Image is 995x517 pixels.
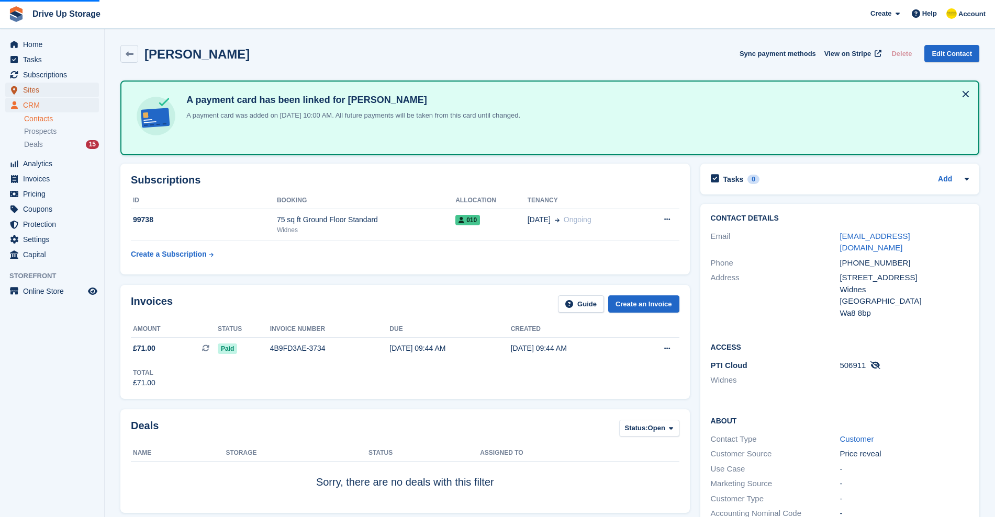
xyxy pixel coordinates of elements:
[131,214,277,225] div: 99738
[23,202,86,216] span: Coupons
[23,247,86,262] span: Capital
[5,202,99,216] a: menu
[131,174,679,186] h2: Subscriptions
[9,271,104,281] span: Storefront
[946,8,957,19] img: Crispin Vitoria
[5,98,99,112] a: menu
[131,245,214,264] a: Create a Subscription
[5,37,99,52] a: menu
[840,478,969,490] div: -
[455,192,528,209] th: Allocation
[23,67,86,82] span: Subscriptions
[511,343,632,354] div: [DATE] 09:44 AM
[5,187,99,201] a: menu
[23,37,86,52] span: Home
[24,139,99,150] a: Deals 15
[840,307,969,319] div: Wa8 8bp
[23,187,86,201] span: Pricing
[564,215,591,224] span: Ongoing
[747,175,759,184] div: 0
[5,247,99,262] a: menu
[131,192,277,209] th: ID
[723,175,744,184] h2: Tasks
[28,5,105,22] a: Drive Up Storage
[625,423,648,433] span: Status:
[5,284,99,298] a: menu
[131,295,173,313] h2: Invoices
[24,126,99,137] a: Prospects
[840,257,969,269] div: [PHONE_NUMBER]
[648,423,665,433] span: Open
[711,272,840,319] div: Address
[711,374,840,386] li: Widnes
[226,445,368,462] th: Storage
[134,94,178,138] img: card-linked-ebf98d0992dc2aeb22e95c0e3c79077019eb2392cfd83c6a337811c24bc77127.svg
[711,361,747,370] span: PTI Cloud
[23,232,86,247] span: Settings
[740,45,816,62] button: Sync payment methods
[131,420,159,439] h2: Deals
[711,214,969,223] h2: Contact Details
[887,45,916,62] button: Delete
[270,343,390,354] div: 4B9FD3AE-3734
[840,295,969,307] div: [GEOGRAPHIC_DATA]
[5,83,99,97] a: menu
[133,343,155,354] span: £71.00
[218,321,270,338] th: Status
[711,433,840,445] div: Contact Type
[711,415,969,426] h2: About
[131,321,218,338] th: Amount
[711,341,969,352] h2: Access
[23,52,86,67] span: Tasks
[711,448,840,460] div: Customer Source
[870,8,891,19] span: Create
[5,52,99,67] a: menu
[922,8,937,19] span: Help
[368,445,480,462] th: Status
[131,445,226,462] th: Name
[389,343,510,354] div: [DATE] 09:44 AM
[86,285,99,297] a: Preview store
[711,463,840,475] div: Use Case
[316,476,494,488] span: Sorry, there are no deals with this filter
[528,192,641,209] th: Tenancy
[133,377,155,388] div: £71.00
[619,420,679,437] button: Status: Open
[840,284,969,296] div: Widnes
[23,83,86,97] span: Sites
[23,217,86,232] span: Protection
[23,284,86,298] span: Online Store
[218,343,237,354] span: Paid
[820,45,884,62] a: View on Stripe
[711,257,840,269] div: Phone
[528,214,551,225] span: [DATE]
[5,232,99,247] a: menu
[23,98,86,112] span: CRM
[277,225,455,235] div: Widnes
[558,295,604,313] a: Guide
[711,478,840,490] div: Marketing Source
[840,361,866,370] span: 506911
[277,214,455,225] div: 75 sq ft Ground Floor Standard
[8,6,24,22] img: stora-icon-8386f47178a22dfd0bd8f6a31ec36ba5ce8667c1dd55bd0f319d3a0aa187defe.svg
[5,171,99,186] a: menu
[86,140,99,149] div: 15
[511,321,632,338] th: Created
[23,156,86,171] span: Analytics
[840,434,874,443] a: Customer
[958,9,986,19] span: Account
[840,493,969,505] div: -
[938,174,952,186] a: Add
[23,171,86,186] span: Invoices
[840,232,910,252] a: [EMAIL_ADDRESS][DOMAIN_NAME]
[144,47,250,61] h2: [PERSON_NAME]
[924,45,979,62] a: Edit Contact
[608,295,679,313] a: Create an Invoice
[5,156,99,171] a: menu
[711,231,840,254] div: Email
[5,217,99,232] a: menu
[24,114,99,124] a: Contacts
[182,110,520,121] p: A payment card was added on [DATE] 10:00 AM. All future payments will be taken from this card unt...
[24,140,43,150] span: Deals
[840,272,969,284] div: [STREET_ADDRESS]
